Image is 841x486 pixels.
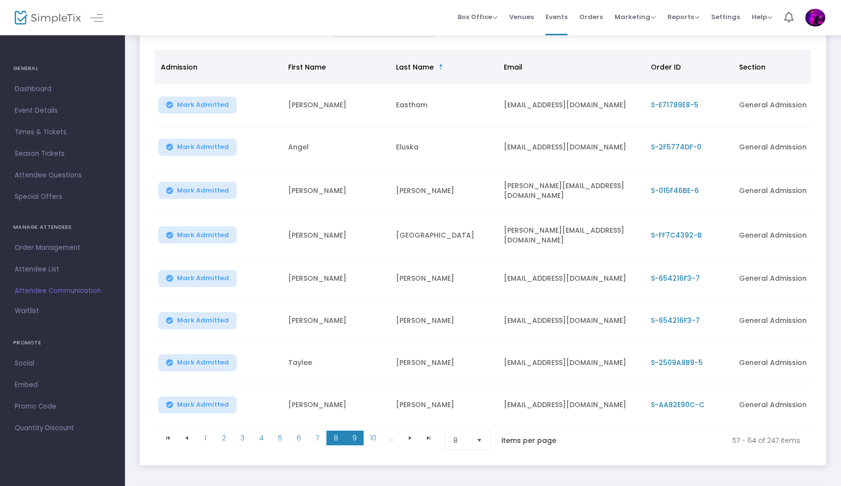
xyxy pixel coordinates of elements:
[158,312,237,329] button: Mark Admitted
[15,379,110,391] span: Embed
[364,431,382,445] span: Page 10
[177,401,229,409] span: Mark Admitted
[15,169,110,182] span: Attendee Questions
[651,316,700,325] span: S-654216F3-7
[158,139,237,156] button: Mark Admitted
[326,431,345,445] span: Page 8
[15,306,39,316] span: Waitlist
[733,300,841,342] td: General Admission
[15,191,110,203] span: Special Offers
[651,62,681,72] span: Order ID
[498,213,645,258] td: [PERSON_NAME][EMAIL_ADDRESS][DOMAIN_NAME]
[215,431,233,445] span: Page 2
[308,431,326,445] span: Page 7
[651,142,701,152] span: S-2F5774DF-0
[282,300,390,342] td: [PERSON_NAME]
[498,258,645,300] td: [EMAIL_ADDRESS][DOMAIN_NAME]
[155,50,811,426] div: Data table
[158,270,237,287] button: Mark Admitted
[733,213,841,258] td: General Admission
[177,359,229,366] span: Mark Admitted
[177,431,196,445] span: Go to the previous page
[282,384,390,426] td: [PERSON_NAME]
[15,422,110,435] span: Quantity Discount
[615,12,656,22] span: Marketing
[453,436,469,445] span: 8
[390,213,498,258] td: [GEOGRAPHIC_DATA]
[177,101,229,109] span: Mark Admitted
[15,400,110,413] span: Promo Code
[177,187,229,194] span: Mark Admitted
[651,273,700,283] span: S-654216F3-7
[577,431,800,450] kendo-pager-info: 57 - 64 of 247 items
[739,62,766,72] span: Section
[15,285,110,297] span: Attendee Communication
[733,169,841,213] td: General Admission
[498,342,645,384] td: [EMAIL_ADDRESS][DOMAIN_NAME]
[271,431,289,445] span: Page 5
[282,342,390,384] td: Taylee
[288,62,326,72] span: First Name
[282,169,390,213] td: [PERSON_NAME]
[282,126,390,169] td: Angel
[13,218,112,237] h4: MANAGE ATTENDEES
[509,4,534,29] span: Venues
[15,147,110,160] span: Season Tickets
[13,59,112,78] h4: GENERAL
[472,431,486,450] button: Select
[498,126,645,169] td: [EMAIL_ADDRESS][DOMAIN_NAME]
[668,12,699,22] span: Reports
[233,431,252,445] span: Page 3
[159,431,177,445] span: Go to the first page
[345,431,364,445] span: Page 9
[733,126,841,169] td: General Admission
[382,431,401,445] span: Page 11
[390,300,498,342] td: [PERSON_NAME]
[711,4,740,29] span: Settings
[252,431,271,445] span: Page 4
[390,169,498,213] td: [PERSON_NAME]
[15,126,110,139] span: Times & Tickets
[13,333,112,353] h4: PROMOTE
[158,354,237,371] button: Mark Admitted
[425,434,433,442] span: Go to the last page
[15,357,110,370] span: Social
[420,431,438,445] span: Go to the last page
[177,231,229,239] span: Mark Admitted
[158,182,237,199] button: Mark Admitted
[390,258,498,300] td: [PERSON_NAME]
[164,434,172,442] span: Go to the first page
[289,431,308,445] span: Page 6
[579,4,603,29] span: Orders
[177,274,229,282] span: Mark Admitted
[15,263,110,276] span: Attendee List
[733,342,841,384] td: General Admission
[15,83,110,96] span: Dashboard
[733,84,841,126] td: General Admission
[282,213,390,258] td: [PERSON_NAME]
[390,342,498,384] td: [PERSON_NAME]
[752,12,772,22] span: Help
[390,84,498,126] td: Eastham
[498,169,645,213] td: [PERSON_NAME][EMAIL_ADDRESS][DOMAIN_NAME]
[498,300,645,342] td: [EMAIL_ADDRESS][DOMAIN_NAME]
[651,400,704,410] span: S-AA82E90C-C
[282,84,390,126] td: [PERSON_NAME]
[406,434,414,442] span: Go to the next page
[15,104,110,117] span: Event Details
[651,230,702,240] span: S-FF7C4392-B
[458,12,497,22] span: Box Office
[15,242,110,254] span: Order Management
[498,84,645,126] td: [EMAIL_ADDRESS][DOMAIN_NAME]
[396,62,434,72] span: Last Name
[161,62,198,72] span: Admission
[282,258,390,300] td: [PERSON_NAME]
[390,126,498,169] td: Eluska
[545,4,568,29] span: Events
[437,63,445,71] span: Sortable
[177,143,229,151] span: Mark Admitted
[504,62,522,72] span: Email
[498,384,645,426] td: [EMAIL_ADDRESS][DOMAIN_NAME]
[158,97,237,114] button: Mark Admitted
[651,358,703,367] span: S-2509A8B9-5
